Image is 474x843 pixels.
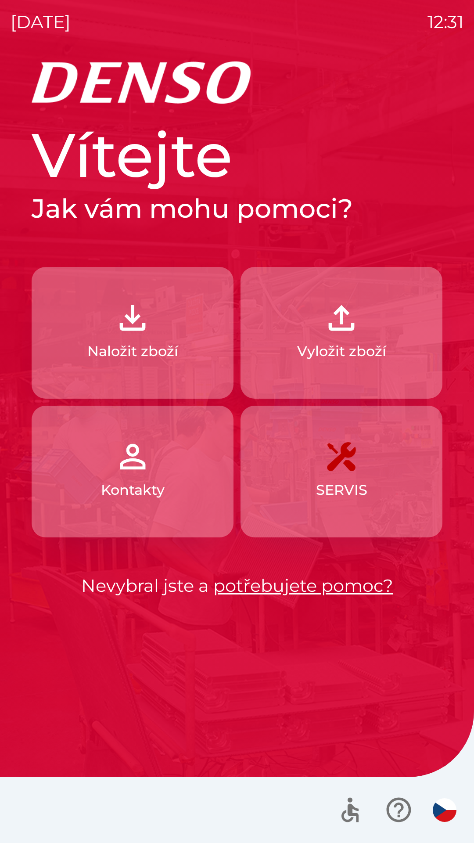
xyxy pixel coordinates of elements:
[322,299,361,337] img: 2fb22d7f-6f53-46d3-a092-ee91fce06e5d.png
[32,61,442,104] img: Logo
[433,798,456,822] img: cs flag
[32,267,233,399] button: Naložit zboží
[427,9,463,35] p: 12:31
[32,192,442,225] h2: Jak vám mohu pomoci?
[32,573,442,599] p: Nevybral jste a
[322,437,361,476] img: 7408382d-57dc-4d4c-ad5a-dca8f73b6e74.png
[101,479,165,501] p: Kontakty
[113,437,152,476] img: 072f4d46-cdf8-44b2-b931-d189da1a2739.png
[241,406,442,537] button: SERVIS
[32,118,442,192] h1: Vítejte
[32,406,233,537] button: Kontakty
[241,267,442,399] button: Vyložit zboží
[113,299,152,337] img: 918cc13a-b407-47b8-8082-7d4a57a89498.png
[87,341,178,362] p: Naložit zboží
[213,575,393,596] a: potřebujete pomoc?
[316,479,367,501] p: SERVIS
[11,9,71,35] p: [DATE]
[297,341,386,362] p: Vyložit zboží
